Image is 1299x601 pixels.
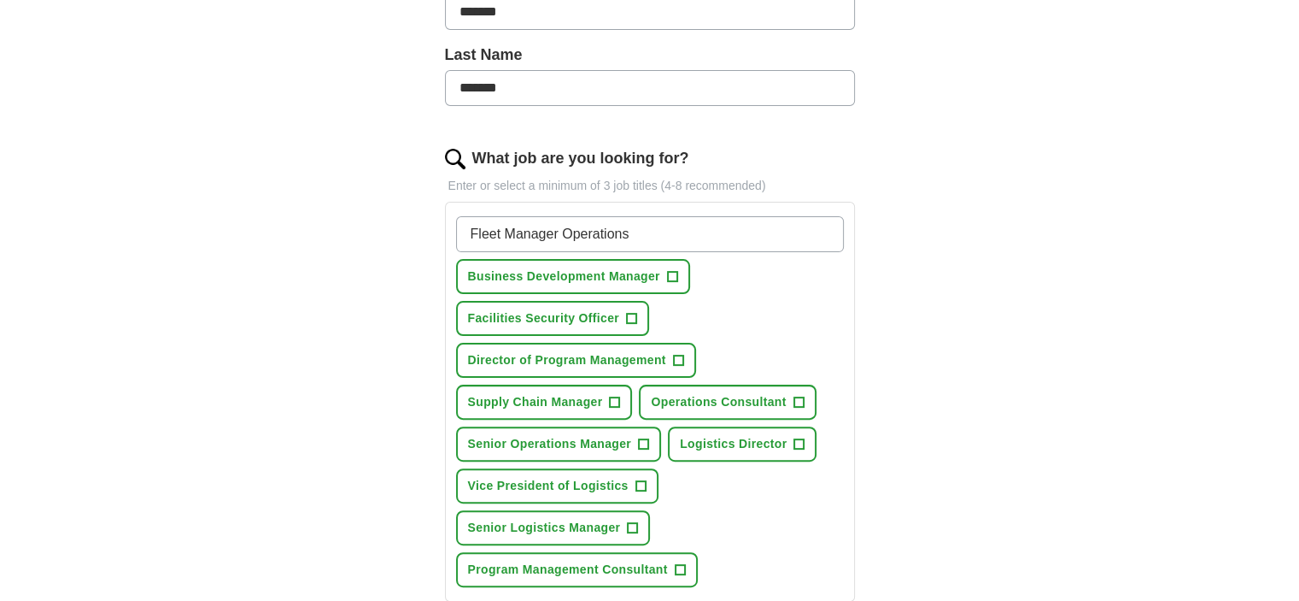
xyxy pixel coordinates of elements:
span: Supply Chain Manager [468,393,603,411]
button: Logistics Director [668,427,816,462]
span: Senior Logistics Manager [468,519,621,537]
span: Logistics Director [680,435,787,453]
span: Vice President of Logistics [468,477,629,495]
input: Type a job title and press enter [456,216,844,252]
button: Program Management Consultant [456,552,698,587]
button: Senior Logistics Manager [456,510,651,545]
span: Facilities Security Officer [468,309,620,327]
img: search.png [445,149,465,169]
label: What job are you looking for? [472,147,689,170]
span: Director of Program Management [468,351,666,369]
button: Supply Chain Manager [456,385,633,420]
button: Senior Operations Manager [456,427,662,462]
span: Program Management Consultant [468,561,668,579]
button: Facilities Security Officer [456,301,650,336]
p: Enter or select a minimum of 3 job titles (4-8 recommended) [445,177,855,195]
button: Operations Consultant [639,385,816,420]
button: Business Development Manager [456,259,690,294]
button: Vice President of Logistics [456,468,658,504]
button: Director of Program Management [456,343,696,378]
label: Last Name [445,44,855,67]
span: Senior Operations Manager [468,435,632,453]
span: Business Development Manager [468,268,660,286]
span: Operations Consultant [651,393,786,411]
